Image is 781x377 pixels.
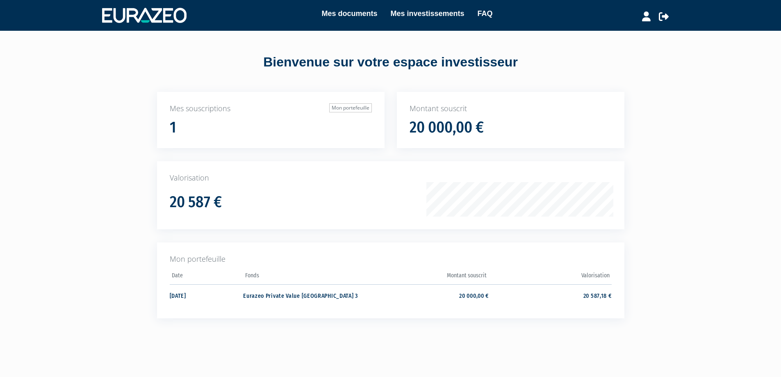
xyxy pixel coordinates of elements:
[170,284,244,306] td: [DATE]
[170,254,612,265] p: Mon portefeuille
[139,53,643,72] div: Bienvenue sur votre espace investisseur
[170,103,372,114] p: Mes souscriptions
[243,270,366,285] th: Fonds
[170,270,244,285] th: Date
[478,8,493,19] a: FAQ
[170,119,176,136] h1: 1
[366,270,489,285] th: Montant souscrit
[329,103,372,112] a: Mon portefeuille
[489,270,611,285] th: Valorisation
[410,103,612,114] p: Montant souscrit
[410,119,484,136] h1: 20 000,00 €
[366,284,489,306] td: 20 000,00 €
[489,284,611,306] td: 20 587,18 €
[102,8,187,23] img: 1732889491-logotype_eurazeo_blanc_rvb.png
[390,8,464,19] a: Mes investissements
[170,194,222,211] h1: 20 587 €
[321,8,377,19] a: Mes documents
[170,173,612,183] p: Valorisation
[243,284,366,306] td: Eurazeo Private Value [GEOGRAPHIC_DATA] 3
